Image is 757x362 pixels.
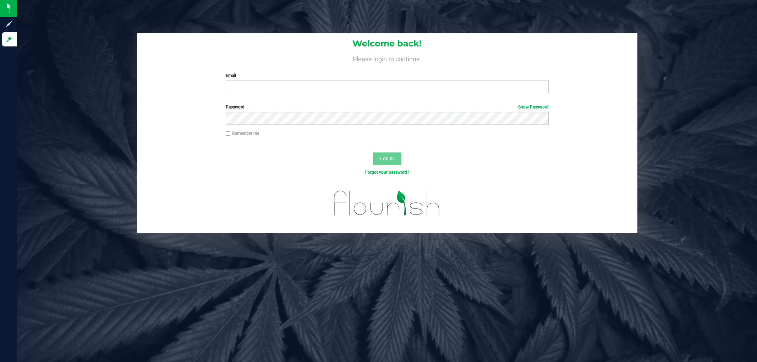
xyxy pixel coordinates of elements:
[226,72,549,79] label: Email
[365,170,409,175] a: Forgot your password?
[226,131,231,136] input: Remember me
[518,105,549,110] a: Show Password
[226,130,259,137] label: Remember me
[5,21,12,28] inline-svg: Sign up
[324,183,450,223] img: flourish_logo.svg
[137,54,637,62] h4: Please login to continue.
[137,39,637,48] h1: Welcome back!
[380,156,394,161] span: Log In
[226,105,245,110] span: Password
[373,152,401,165] button: Log In
[5,36,12,43] inline-svg: Log in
